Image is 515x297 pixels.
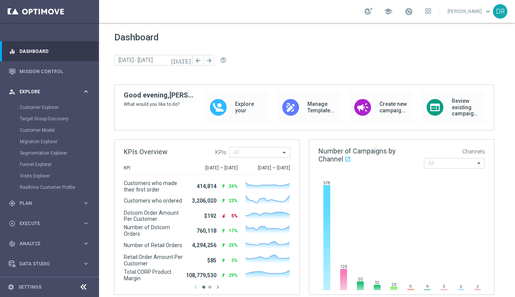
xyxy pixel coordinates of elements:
[484,7,492,16] span: keyboard_arrow_down
[9,220,16,227] i: play_circle_outline
[9,240,82,247] div: Analyze
[19,274,80,294] a: Optibot
[20,139,79,145] a: Migration Explorer
[9,274,90,294] div: Optibot
[9,88,16,95] i: person_search
[20,127,79,133] a: Customer Model
[18,285,42,289] a: Settings
[20,184,79,190] a: Realtime Customer Profile
[384,7,392,16] span: school
[9,41,90,61] div: Dashboard
[9,48,16,55] i: equalizer
[8,220,90,227] button: play_circle_outline Execute keyboard_arrow_right
[9,200,16,207] i: gps_fixed
[82,200,90,207] i: keyboard_arrow_right
[20,104,79,110] a: Customer Explorer
[20,102,98,113] div: Customer Explorer
[20,116,79,122] a: Target Group Discovery
[82,240,90,247] i: keyboard_arrow_right
[20,159,98,170] div: Funnel Explorer
[8,241,90,247] button: track_changes Analyze keyboard_arrow_right
[19,61,90,81] a: Mission Control
[447,6,493,17] a: [PERSON_NAME]keyboard_arrow_down
[9,61,90,81] div: Mission Control
[20,182,98,193] div: Realtime Customer Profile
[9,220,82,227] div: Execute
[9,260,82,267] div: Data Studio
[9,240,16,247] i: track_changes
[493,4,507,19] div: DR
[20,161,79,168] a: Funnel Explorer
[19,221,82,226] span: Execute
[20,113,98,125] div: Target Group Discovery
[8,48,90,54] button: equalizer Dashboard
[19,89,82,94] span: Explore
[19,241,82,246] span: Analyze
[8,89,90,95] button: person_search Explore keyboard_arrow_right
[19,262,82,266] span: Data Studio
[82,260,90,267] i: keyboard_arrow_right
[8,284,14,291] i: settings
[8,200,90,206] button: gps_fixed Plan keyboard_arrow_right
[20,170,98,182] div: Visits Explorer
[8,69,90,75] button: Mission Control
[20,125,98,136] div: Customer Model
[20,147,98,159] div: Segmentation Explorer
[19,201,82,206] span: Plan
[8,261,90,267] button: Data Studio keyboard_arrow_right
[20,150,79,156] a: Segmentation Explorer
[9,88,82,95] div: Explore
[20,173,79,179] a: Visits Explorer
[82,220,90,227] i: keyboard_arrow_right
[9,200,82,207] div: Plan
[19,41,90,61] a: Dashboard
[20,136,98,147] div: Migration Explorer
[82,88,90,95] i: keyboard_arrow_right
